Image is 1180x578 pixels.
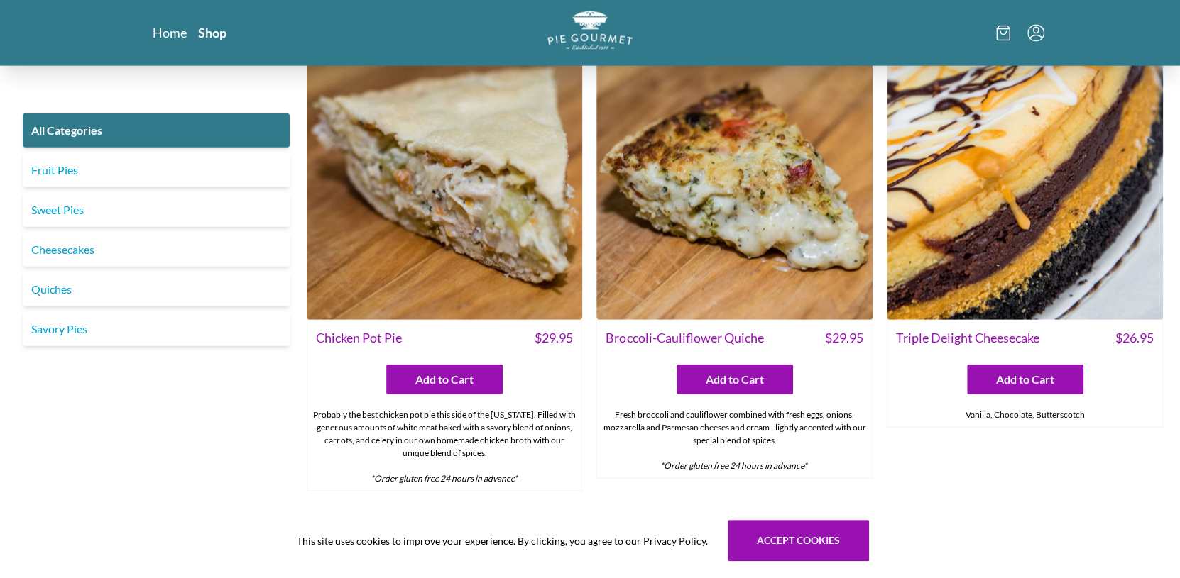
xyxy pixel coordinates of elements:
[547,11,633,55] a: Logo
[547,11,633,50] img: logo
[887,44,1163,320] img: Triple Delight Cheesecake
[23,233,290,267] a: Cheesecakes
[706,371,764,388] span: Add to Cart
[316,328,402,348] span: Chicken Pot Pie
[23,312,290,346] a: Savory Pies
[996,371,1054,388] span: Add to Cart
[597,403,872,478] div: Fresh broccoli and cauliflower combined with fresh eggs, onions, mozzarella and Parmesan cheeses ...
[307,44,583,320] img: Chicken Pot Pie
[198,24,226,41] a: Shop
[728,520,869,561] button: Accept cookies
[23,272,290,306] a: Quiches
[370,473,517,484] em: *Order gluten free 24 hours in advance*
[660,460,807,471] em: *Order gluten free 24 hours in advance*
[677,365,793,394] button: Add to Cart
[887,403,1162,427] div: Vanilla, Chocolate, Butterscotch
[1027,25,1044,42] button: Menu
[307,403,582,491] div: Probably the best chicken pot pie this side of the [US_STATE]. Filled with generous amounts of wh...
[153,24,187,41] a: Home
[415,371,474,388] span: Add to Cart
[23,193,290,227] a: Sweet Pies
[23,113,290,148] a: All Categories
[825,328,863,348] span: $ 29.95
[596,44,873,320] img: Broccoli-Cauliflower Quiche
[297,533,708,548] span: This site uses cookies to improve your experience. By clicking, you agree to our Privacy Policy.
[1115,328,1154,348] span: $ 26.95
[606,328,763,348] span: Broccoli-Cauliflower Quiche
[535,328,573,348] span: $ 29.95
[386,365,503,394] button: Add to Cart
[23,153,290,187] a: Fruit Pies
[896,328,1039,348] span: Triple Delight Cheesecake
[967,365,1083,394] button: Add to Cart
